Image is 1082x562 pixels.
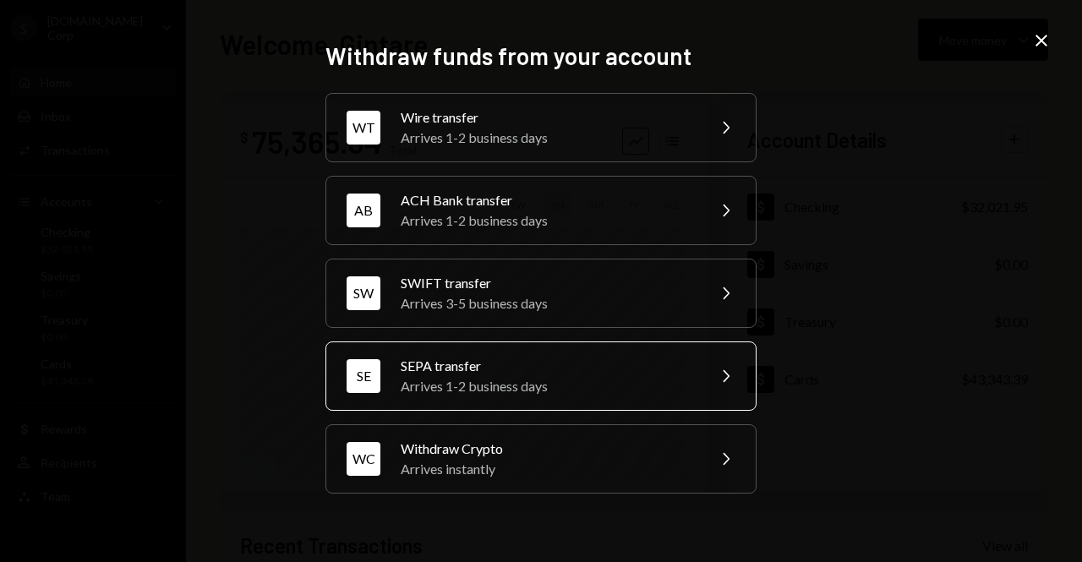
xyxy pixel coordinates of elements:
button: SESEPA transferArrives 1-2 business days [325,341,757,411]
div: Arrives 1-2 business days [401,128,695,148]
div: SE [347,359,380,393]
button: SWSWIFT transferArrives 3-5 business days [325,259,757,328]
div: AB [347,194,380,227]
div: Arrives 1-2 business days [401,376,695,396]
div: WT [347,111,380,145]
div: SEPA transfer [401,356,695,376]
div: SWIFT transfer [401,273,695,293]
button: WCWithdraw CryptoArrives instantly [325,424,757,494]
button: ABACH Bank transferArrives 1-2 business days [325,176,757,245]
h2: Withdraw funds from your account [325,40,757,73]
button: WTWire transferArrives 1-2 business days [325,93,757,162]
div: ACH Bank transfer [401,190,695,210]
div: Arrives instantly [401,459,695,479]
div: Arrives 3-5 business days [401,293,695,314]
div: Withdraw Crypto [401,439,695,459]
div: Arrives 1-2 business days [401,210,695,231]
div: WC [347,442,380,476]
div: Wire transfer [401,107,695,128]
div: SW [347,276,380,310]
